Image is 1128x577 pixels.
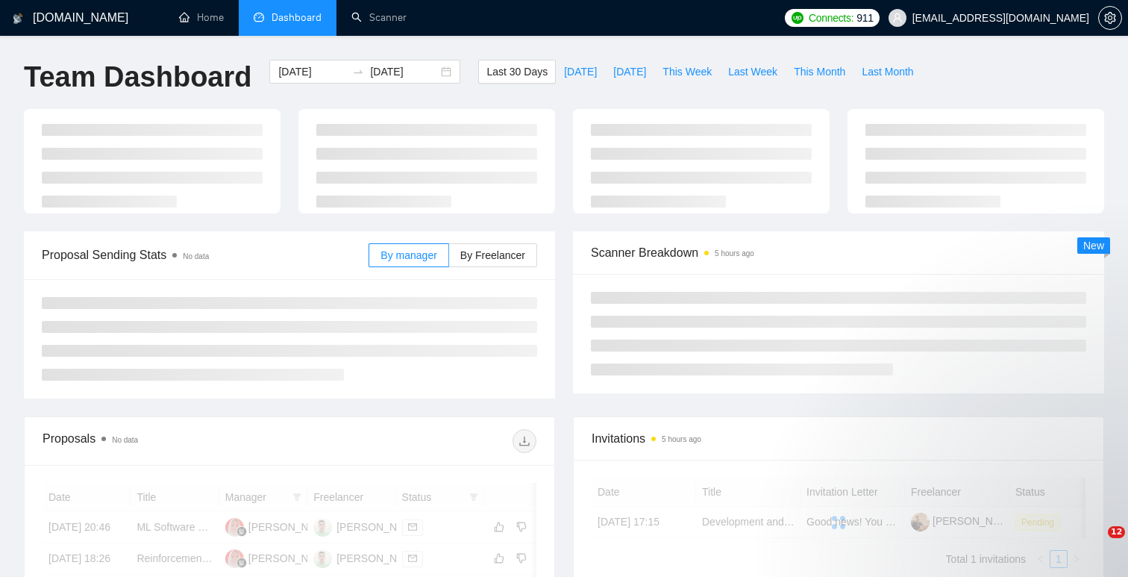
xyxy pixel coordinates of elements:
button: [DATE] [605,60,654,84]
span: Last 30 Days [486,63,548,80]
input: End date [370,63,438,80]
button: Last 30 Days [478,60,556,84]
iframe: Intercom live chat [1077,526,1113,562]
span: user [892,13,903,23]
h1: Team Dashboard [24,60,251,95]
a: setting [1098,12,1122,24]
span: setting [1099,12,1121,24]
time: 5 hours ago [715,249,754,258]
span: to [352,66,364,78]
img: upwork-logo.png [792,12,803,24]
button: This Week [654,60,720,84]
input: Start date [278,63,346,80]
span: By manager [380,249,436,261]
span: Last Week [728,63,777,80]
span: 911 [856,10,873,26]
button: This Month [786,60,853,84]
span: Connects: [809,10,853,26]
a: homeHome [179,11,224,24]
time: 5 hours ago [662,435,701,443]
span: [DATE] [564,63,597,80]
div: Proposals [43,429,289,453]
button: setting [1098,6,1122,30]
button: Last Week [720,60,786,84]
span: swap-right [352,66,364,78]
button: Last Month [853,60,921,84]
button: [DATE] [556,60,605,84]
span: Dashboard [272,11,322,24]
span: dashboard [254,12,264,22]
span: New [1083,240,1104,252]
span: Scanner Breakdown [591,243,1086,262]
span: Proposal Sending Stats [42,246,369,264]
span: This Month [794,63,845,80]
span: No data [112,436,138,444]
span: No data [183,252,209,261]
span: Invitations [592,429,1085,448]
span: [DATE] [613,63,646,80]
span: This Week [662,63,712,80]
span: 12 [1108,526,1125,538]
a: searchScanner [351,11,407,24]
img: logo [13,7,23,31]
span: By Freelancer [460,249,525,261]
span: Last Month [862,63,913,80]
